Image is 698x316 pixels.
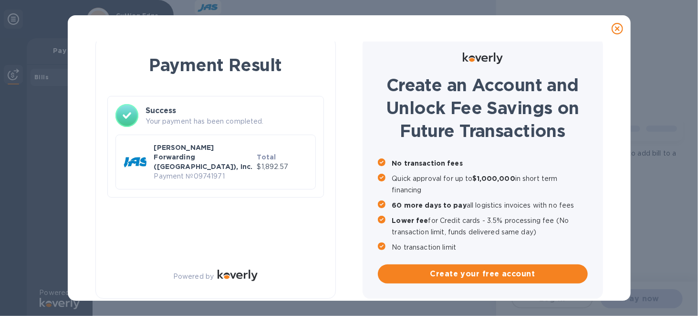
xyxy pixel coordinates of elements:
p: Quick approval for up to in short term financing [392,173,588,196]
b: 60 more days to pay [392,201,467,209]
p: Payment № 09741971 [154,171,253,181]
p: $1,892.57 [257,162,308,172]
h1: Create an Account and Unlock Fee Savings on Future Transactions [378,74,588,142]
p: all logistics invoices with no fees [392,200,588,211]
h3: Success [146,105,316,116]
p: Powered by [173,272,214,282]
b: Total [257,153,276,161]
p: for Credit cards - 3.5% processing fee (No transaction limit, funds delivered same day) [392,215,588,238]
button: Create your free account [378,264,588,284]
img: Logo [463,53,503,64]
b: $1,000,000 [473,175,515,182]
b: No transaction fees [392,159,463,167]
p: No transaction limit [392,242,588,253]
b: Lower fee [392,217,428,224]
p: Your payment has been completed. [146,116,316,126]
img: Logo [218,270,258,281]
p: [PERSON_NAME] Forwarding ([GEOGRAPHIC_DATA]), Inc. [154,143,253,171]
span: Create your free account [385,268,580,280]
h1: Payment Result [111,53,320,77]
